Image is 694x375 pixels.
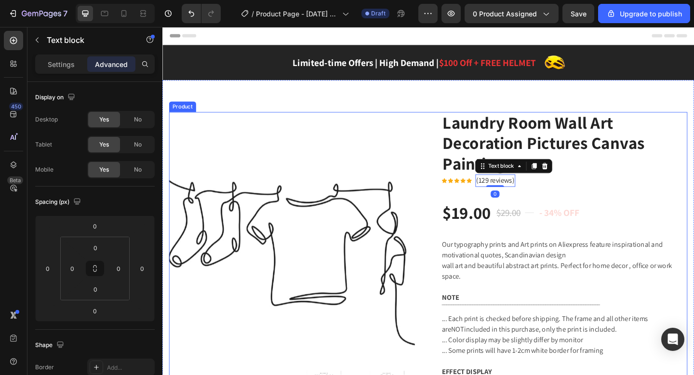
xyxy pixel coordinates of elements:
p: 7 [63,8,67,19]
span: $100 Off + FREE HELMET [301,32,406,45]
div: Beta [7,176,23,184]
input: 0px [86,241,105,255]
span: Product Page - [DATE] 10:02:31 [256,9,338,19]
h2: Laundry Room Wall Art Decoration Pictures Canvas Painting [304,93,571,161]
span: ... Each print is checked before shipping. The frame and all other items are [304,312,528,334]
span: Our typography prints and Art prints on Aliexpress feature inspirational and motivational quotes,... [304,231,544,253]
input: 0 [85,304,105,318]
span: wall art and beautiful abstract art prints. Perfect for home decor , office or work space. [304,254,554,276]
div: Upgrade to publish [606,9,682,19]
div: Spacing (px) [35,196,83,209]
span: Yes [99,140,109,149]
div: Open Intercom Messenger [661,328,684,351]
button: Upgrade to publish [598,4,690,23]
p: Settings [48,59,75,69]
span: Save [571,10,587,18]
span: included in this purchase, only the print is included. [328,324,494,334]
div: Shape [35,339,66,352]
iframe: Design area [162,27,694,375]
div: 450 [9,103,23,110]
button: 0 product assigned [465,4,559,23]
input: 0 [135,261,149,276]
input: 0px [65,261,80,276]
p: Text block [47,34,129,46]
span: ‾‾‾‾‾‾‾‾‾‾‾‾‾‾‾‾‾‾‾‾‾‾‾‾‾‾‾‾‾‾‾‾‾‾‾‾‾‾‾‾‾‾‾‾‾‾‾‾‾‾‾‾‾‾‾‾‾‾‾‾‾‾‾‾‾‾‾ [304,301,476,311]
img: Alt Image [415,27,438,50]
div: Tablet [35,140,52,149]
span: No [134,165,142,174]
div: Product [9,82,35,91]
div: Mobile [35,165,53,174]
span: / [252,9,254,19]
div: Desktop [35,115,58,124]
input: 0px [86,282,105,296]
span: Draft [371,9,386,18]
div: Display on [35,91,77,104]
strong: NOTE [304,289,323,299]
span: ... Some prints will have 1-2cm white border for framing [304,347,479,357]
input: 0 [40,261,55,276]
p: Advanced [95,59,128,69]
pre: - 34% off [408,191,455,214]
input: 0 [85,219,105,233]
p: (129 reviews) [341,161,383,173]
span: Yes [99,165,109,174]
div: Undo/Redo [182,4,221,23]
span: No [134,140,142,149]
div: Add... [107,363,152,372]
span: No [134,115,142,124]
span: NOT [314,324,328,334]
div: Text block [352,147,385,156]
button: 7 [4,4,72,23]
button: Save [562,4,594,23]
div: $19.00 [304,189,358,215]
div: Border [35,363,54,372]
div: $29.00 [362,194,390,211]
div: 0 [357,178,367,186]
span: Yes [99,115,109,124]
input: 0px [111,261,126,276]
span: 0 product assigned [473,9,537,19]
span: ... Color display may be slightly differ by monitor [304,335,457,346]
